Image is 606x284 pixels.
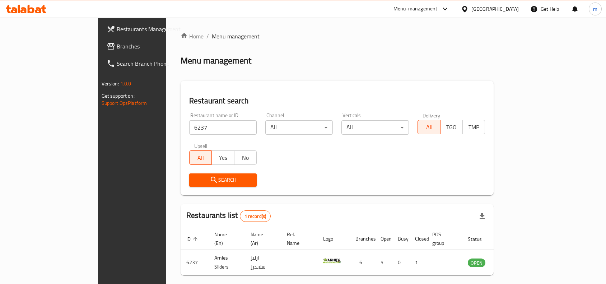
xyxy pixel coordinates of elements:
[189,120,257,135] input: Search for restaurant name or ID..
[409,250,426,275] td: 1
[593,5,597,13] span: m
[181,32,494,41] nav: breadcrumb
[287,230,309,247] span: Ref. Name
[375,228,392,250] th: Open
[350,228,375,250] th: Branches
[474,208,491,225] div: Export file
[418,120,440,134] button: All
[392,250,409,275] td: 0
[189,150,212,165] button: All
[466,122,482,132] span: TMP
[120,79,131,88] span: 1.0.0
[186,235,200,243] span: ID
[102,98,147,108] a: Support.OpsPlatform
[214,230,236,247] span: Name (En)
[245,250,281,275] td: ارنيز سلايدرز
[392,228,409,250] th: Busy
[409,228,426,250] th: Closed
[209,250,245,275] td: Arnies Sliders
[471,5,519,13] div: [GEOGRAPHIC_DATA]
[194,143,208,148] label: Upsell
[468,235,491,243] span: Status
[341,120,409,135] div: All
[101,38,199,55] a: Branches
[240,213,271,220] span: 1 record(s)
[117,42,194,51] span: Branches
[101,55,199,72] a: Search Branch Phone
[432,230,453,247] span: POS group
[181,55,251,66] h2: Menu management
[189,173,257,187] button: Search
[212,32,260,41] span: Menu management
[423,113,440,118] label: Delivery
[323,252,341,270] img: Arnies Sliders
[251,230,272,247] span: Name (Ar)
[317,228,350,250] th: Logo
[101,20,199,38] a: Restaurants Management
[192,153,209,163] span: All
[189,96,485,106] h2: Restaurant search
[102,79,119,88] span: Version:
[440,120,463,134] button: TGO
[393,5,438,13] div: Menu-management
[240,210,271,222] div: Total records count
[206,32,209,41] li: /
[237,153,254,163] span: No
[215,153,231,163] span: Yes
[195,176,251,185] span: Search
[421,122,437,132] span: All
[375,250,392,275] td: 5
[443,122,460,132] span: TGO
[186,210,271,222] h2: Restaurants list
[102,91,135,101] span: Get support on:
[117,25,194,33] span: Restaurants Management
[468,259,485,267] span: OPEN
[181,228,525,275] table: enhanced table
[462,120,485,134] button: TMP
[265,120,333,135] div: All
[234,150,257,165] button: No
[211,150,234,165] button: Yes
[350,250,375,275] td: 6
[117,59,194,68] span: Search Branch Phone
